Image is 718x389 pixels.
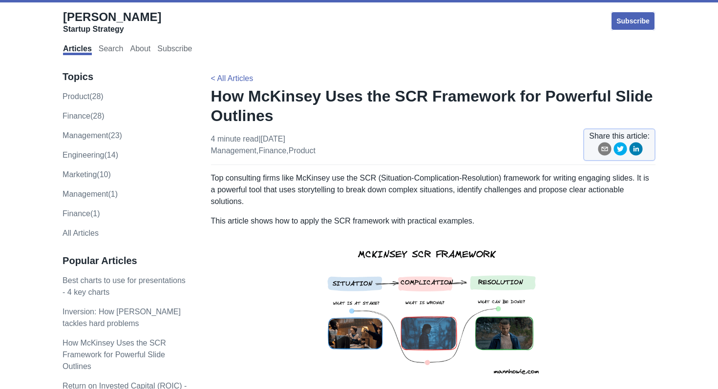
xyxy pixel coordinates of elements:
[629,142,643,159] button: linkedin
[611,11,655,31] a: Subscribe
[63,170,111,179] a: marketing(10)
[211,133,316,157] p: 4 minute read | [DATE] , ,
[63,24,161,34] div: Startup Strategy
[63,307,181,328] a: Inversion: How [PERSON_NAME] tackles hard problems
[211,172,655,207] p: Top consulting firms like McKinsey use the SCR (Situation-Complication-Resolution) framework for ...
[211,86,655,125] h1: How McKinsey Uses the SCR Framework for Powerful Slide Outlines
[289,146,316,155] a: product
[211,146,256,155] a: management
[258,146,286,155] a: finance
[99,44,124,55] a: Search
[63,131,122,140] a: management(23)
[157,44,192,55] a: Subscribe
[589,130,650,142] span: Share this article:
[63,10,161,34] a: [PERSON_NAME]Startup Strategy
[63,339,166,370] a: How McKinsey Uses the SCR Framework for Powerful Slide Outlines
[598,142,612,159] button: email
[211,74,253,82] a: < All Articles
[211,215,655,227] p: This article shows how to apply the SCR framework with practical examples.
[63,10,161,23] span: [PERSON_NAME]
[63,255,190,267] h3: Popular Articles
[63,190,118,198] a: Management(1)
[313,235,553,386] img: mckinsey scr framework
[63,92,104,101] a: product(28)
[613,142,627,159] button: twitter
[63,44,92,55] a: Articles
[63,71,190,83] h3: Topics
[63,276,186,296] a: Best charts to use for presentations - 4 key charts
[130,44,151,55] a: About
[63,209,100,218] a: Finance(1)
[63,229,99,237] a: All Articles
[63,112,104,120] a: finance(28)
[63,151,118,159] a: engineering(14)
